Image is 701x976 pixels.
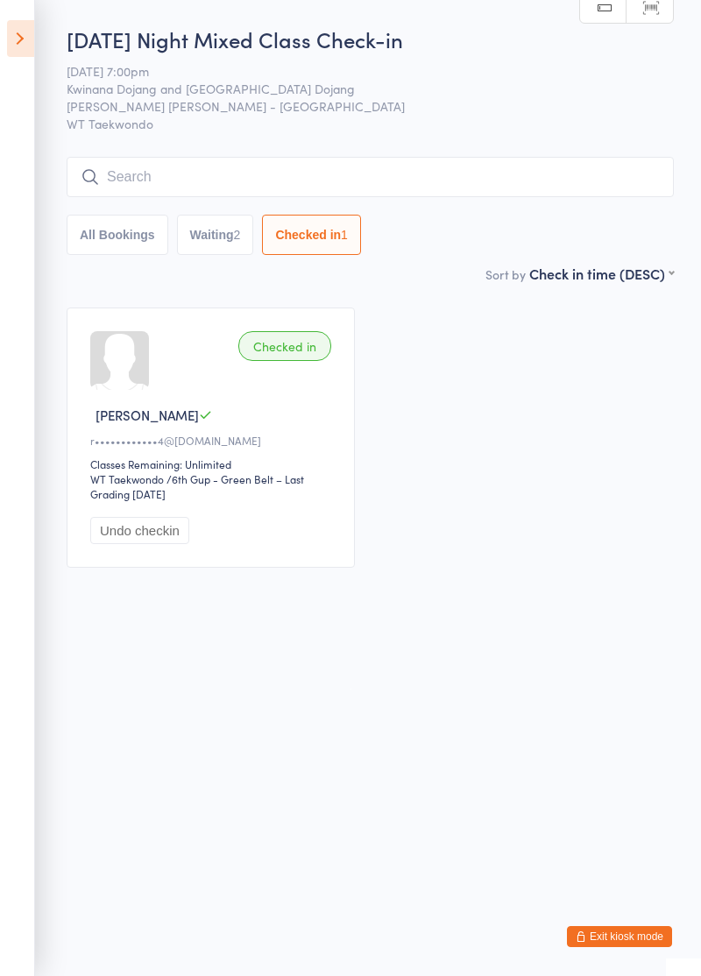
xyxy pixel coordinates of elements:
[96,406,199,424] span: [PERSON_NAME]
[90,456,336,471] div: Classes Remaining: Unlimited
[67,62,647,80] span: [DATE] 7:00pm
[90,433,336,448] div: r••••••••••••4@[DOMAIN_NAME]
[238,331,331,361] div: Checked in
[90,471,304,501] span: / 6th Gup - Green Belt – Last Grading [DATE]
[341,228,348,242] div: 1
[177,215,254,255] button: Waiting2
[67,25,674,53] h2: [DATE] Night Mixed Class Check-in
[529,264,674,283] div: Check in time (DESC)
[67,215,168,255] button: All Bookings
[67,80,647,97] span: Kwinana Dojang and [GEOGRAPHIC_DATA] Dojang
[67,115,674,132] span: WT Taekwondo
[90,517,189,544] button: Undo checkin
[234,228,241,242] div: 2
[567,926,672,947] button: Exit kiosk mode
[67,157,674,197] input: Search
[90,471,164,486] div: WT Taekwondo
[67,97,647,115] span: [PERSON_NAME] [PERSON_NAME] - [GEOGRAPHIC_DATA]
[262,215,361,255] button: Checked in1
[485,265,526,283] label: Sort by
